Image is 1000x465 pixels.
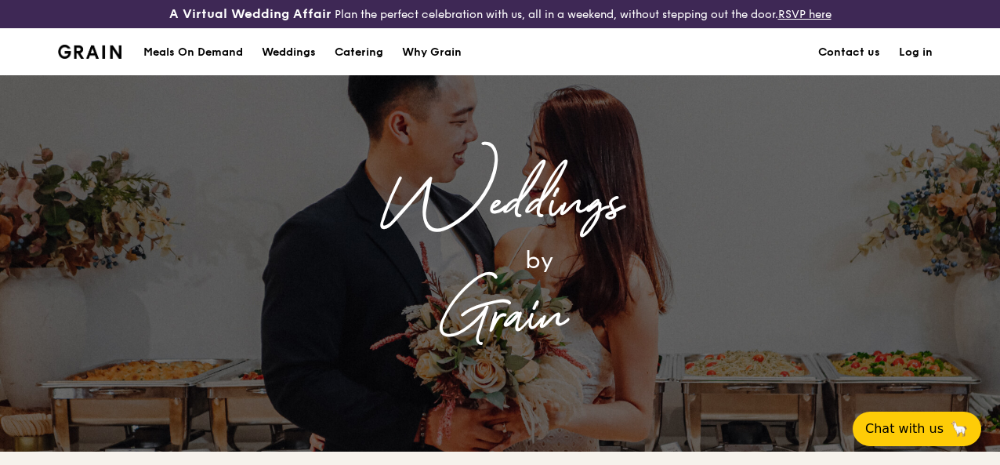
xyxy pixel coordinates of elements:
[169,6,332,22] h3: A Virtual Wedding Affair
[252,29,325,76] a: Weddings
[402,29,462,76] div: Why Grain
[143,29,243,76] div: Meals On Demand
[58,45,121,59] img: Grain
[262,29,316,76] div: Weddings
[187,169,813,239] div: Weddings
[778,8,832,21] a: RSVP here
[335,29,383,76] div: Catering
[187,282,813,352] div: Grain
[853,412,981,446] button: Chat with us🦙
[393,29,471,76] a: Why Grain
[167,6,834,22] div: Plan the perfect celebration with us, all in a weekend, without stepping out the door.
[889,29,942,76] a: Log in
[265,239,813,282] div: by
[950,420,969,438] span: 🦙
[58,27,121,74] a: GrainGrain
[809,29,889,76] a: Contact us
[865,420,944,438] span: Chat with us
[325,29,393,76] a: Catering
